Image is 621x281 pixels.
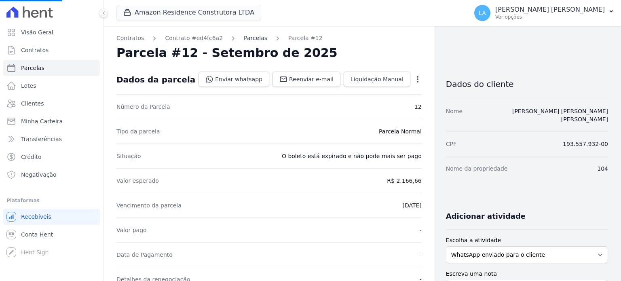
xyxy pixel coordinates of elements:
span: LA [479,10,486,16]
dd: R$ 2.166,66 [387,177,421,185]
dd: 104 [597,165,608,173]
a: Contratos [116,34,144,42]
a: Minha Carteira [3,113,100,129]
a: Parcela #12 [288,34,323,42]
a: [PERSON_NAME] [PERSON_NAME] [PERSON_NAME] [512,108,608,123]
span: Crédito [21,153,42,161]
dt: Nome [446,107,463,123]
div: Plataformas [6,196,97,205]
dt: Valor esperado [116,177,159,185]
span: Recebíveis [21,213,51,221]
h2: Parcela #12 - Setembro de 2025 [116,46,338,60]
dt: Nome da propriedade [446,165,508,173]
a: Visão Geral [3,24,100,40]
h3: Dados do cliente [446,79,608,89]
a: Lotes [3,78,100,94]
div: Dados da parcela [116,75,195,85]
span: Liquidação Manual [351,75,403,83]
a: Reenviar e-mail [272,72,340,87]
dd: Parcela Normal [379,127,422,135]
span: Parcelas [21,64,44,72]
dd: - [420,251,422,259]
a: Crédito [3,149,100,165]
a: Transferências [3,131,100,147]
span: Transferências [21,135,62,143]
span: Reenviar e-mail [289,75,334,83]
a: Negativação [3,167,100,183]
dd: 193.557.932-00 [563,140,608,148]
dd: 12 [414,103,422,111]
dd: [DATE] [402,201,421,209]
span: Minha Carteira [21,117,63,125]
dt: Vencimento da parcela [116,201,182,209]
a: Conta Hent [3,226,100,243]
a: Parcelas [3,60,100,76]
dd: - [420,226,422,234]
a: Parcelas [244,34,267,42]
dt: Data de Pagamento [116,251,173,259]
button: LA [PERSON_NAME] [PERSON_NAME] Ver opções [468,2,621,24]
dt: CPF [446,140,456,148]
button: Amazon Residence Construtora LTDA [116,5,261,20]
a: Contratos [3,42,100,58]
h3: Adicionar atividade [446,211,526,221]
label: Escolha a atividade [446,236,608,245]
label: Escreva uma nota [446,270,608,278]
span: Clientes [21,99,44,108]
dt: Situação [116,152,141,160]
span: Visão Geral [21,28,53,36]
dt: Número da Parcela [116,103,170,111]
span: Conta Hent [21,230,53,239]
p: Ver opções [495,14,605,20]
dt: Valor pago [116,226,147,234]
a: Clientes [3,95,100,112]
span: Negativação [21,171,57,179]
a: Recebíveis [3,209,100,225]
a: Enviar whatsapp [199,72,269,87]
nav: Breadcrumb [116,34,422,42]
a: Liquidação Manual [344,72,410,87]
p: [PERSON_NAME] [PERSON_NAME] [495,6,605,14]
dt: Tipo da parcela [116,127,160,135]
a: Contrato #ed4fc6a2 [165,34,223,42]
span: Lotes [21,82,36,90]
dd: O boleto está expirado e não pode mais ser pago [282,152,422,160]
span: Contratos [21,46,49,54]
